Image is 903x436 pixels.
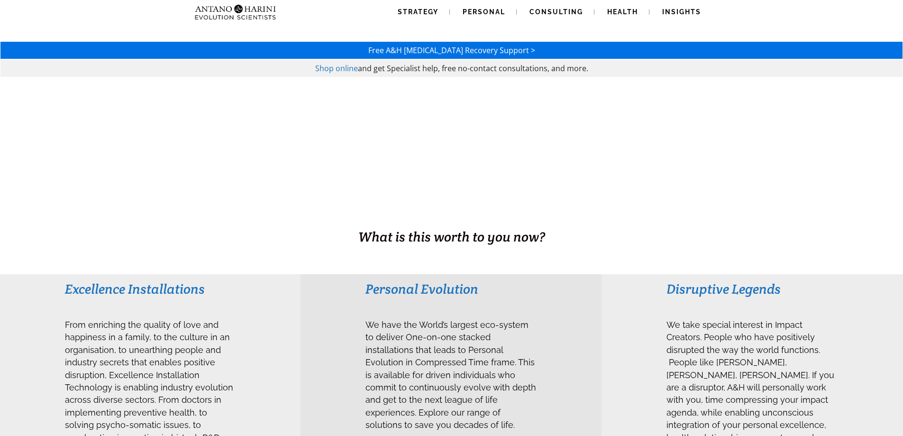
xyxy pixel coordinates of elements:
span: and get Specialist help, free no-contact consultations, and more. [358,63,588,74]
span: What is this worth to you now? [358,228,545,245]
span: Health [607,8,638,16]
span: We have the World’s largest eco-system to deliver One-on-one stacked installations that leads to ... [365,320,536,430]
span: Strategy [398,8,438,16]
h3: Disruptive Legends [666,280,838,297]
a: Free A&H [MEDICAL_DATA] Recovery Support > [368,45,535,56]
h1: BUSINESS. HEALTH. Family. Legacy [1,207,902,227]
span: Personal [463,8,505,16]
span: Insights [662,8,701,16]
h3: Excellence Installations [65,280,236,297]
span: Consulting [529,8,583,16]
h3: Personal Evolution [365,280,537,297]
a: Shop online [315,63,358,74]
